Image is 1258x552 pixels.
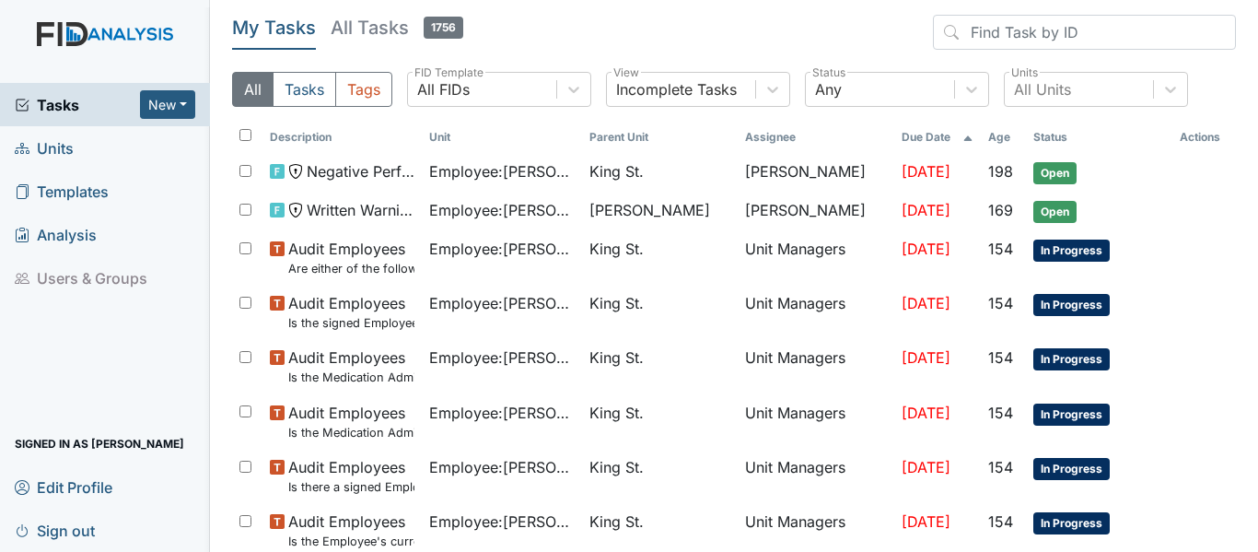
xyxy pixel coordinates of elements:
span: 154 [988,458,1013,476]
span: In Progress [1033,240,1110,262]
a: Tasks [15,94,140,116]
input: Find Task by ID [933,15,1236,50]
small: Is the Medication Administration Test and 2 observation checklist (hire after 10/07) found in the... [288,424,414,441]
input: Toggle All Rows Selected [239,129,251,141]
span: Analysis [15,220,97,249]
div: All FIDs [417,78,470,100]
span: Open [1033,201,1077,223]
span: Audit Employees Are either of the following in the file? "Consumer Report Release Forms" and the ... [288,238,414,277]
span: Employee : [PERSON_NAME], Uniququa [429,402,574,424]
span: Employee : [PERSON_NAME], Uniququa [429,346,574,369]
span: Negative Performance Review [307,160,414,182]
span: Employee : [PERSON_NAME] [429,292,574,314]
th: Toggle SortBy [1026,122,1171,153]
span: King St. [589,402,644,424]
small: Is the Medication Administration certificate found in the file? [288,369,414,386]
div: Type filter [232,72,392,107]
span: 169 [988,201,1013,219]
span: 154 [988,512,1013,531]
span: Employee : [PERSON_NAME] [429,238,574,260]
span: [DATE] [902,294,950,312]
span: [DATE] [902,512,950,531]
small: Is the signed Employee Confidentiality Agreement in the file (HIPPA)? [288,314,414,332]
span: King St. [589,292,644,314]
div: Incomplete Tasks [616,78,737,100]
span: Edit Profile [15,473,112,501]
span: Employee : [PERSON_NAME], Uniququa [429,456,574,478]
small: Is the Employee's current annual Performance Evaluation on file? [288,533,414,550]
span: [DATE] [902,458,950,476]
span: Units [15,134,74,162]
span: [DATE] [902,348,950,367]
span: [DATE] [902,404,950,422]
span: 154 [988,294,1013,312]
span: [PERSON_NAME] [589,199,710,221]
button: All [232,72,274,107]
small: Are either of the following in the file? "Consumer Report Release Forms" and the "MVR Disclosure ... [288,260,414,277]
span: Templates [15,177,109,206]
span: In Progress [1033,404,1110,426]
span: [DATE] [902,240,950,258]
span: Employee : [PERSON_NAME], Uniququa [429,511,574,533]
button: Tags [335,72,392,107]
td: Unit Managers [738,230,894,285]
span: Signed in as [PERSON_NAME] [15,429,184,458]
td: Unit Managers [738,394,894,449]
span: Audit Employees Is the signed Employee Confidentiality Agreement in the file (HIPPA)? [288,292,414,332]
button: Tasks [273,72,336,107]
div: Any [815,78,842,100]
span: 154 [988,348,1013,367]
span: King St. [589,238,644,260]
span: Audit Employees Is the Medication Administration Test and 2 observation checklist (hire after 10/... [288,402,414,441]
th: Actions [1172,122,1236,153]
span: Employee : [PERSON_NAME] [429,199,574,221]
td: [PERSON_NAME] [738,192,894,230]
span: Audit Employees Is the Medication Administration certificate found in the file? [288,346,414,386]
span: King St. [589,346,644,369]
td: Unit Managers [738,285,894,339]
th: Assignee [738,122,894,153]
th: Toggle SortBy [262,122,422,153]
span: King St. [589,160,644,182]
span: [DATE] [902,162,950,181]
span: In Progress [1033,348,1110,370]
span: Sign out [15,516,95,545]
td: Unit Managers [738,339,894,393]
span: [DATE] [902,201,950,219]
h5: All Tasks [331,15,463,41]
span: In Progress [1033,458,1110,480]
th: Toggle SortBy [981,122,1027,153]
span: In Progress [1033,512,1110,534]
th: Toggle SortBy [894,122,981,153]
td: [PERSON_NAME] [738,153,894,192]
th: Toggle SortBy [582,122,739,153]
span: King St. [589,456,644,478]
span: Written Warning [307,199,414,221]
div: All Units [1014,78,1071,100]
h5: My Tasks [232,15,316,41]
span: Audit Employees Is the Employee's current annual Performance Evaluation on file? [288,511,414,550]
span: In Progress [1033,294,1110,316]
span: Audit Employees Is there a signed Employee Job Description in the file for the employee's current... [288,456,414,496]
span: 154 [988,404,1013,422]
span: 198 [988,162,1013,181]
td: Unit Managers [738,449,894,503]
button: New [140,90,195,119]
span: Employee : [PERSON_NAME] [429,160,574,182]
span: Open [1033,162,1077,184]
span: 1756 [424,17,463,39]
th: Toggle SortBy [422,122,581,153]
span: King St. [589,511,644,533]
small: Is there a signed Employee Job Description in the file for the employee's current position? [288,478,414,496]
span: 154 [988,240,1013,258]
